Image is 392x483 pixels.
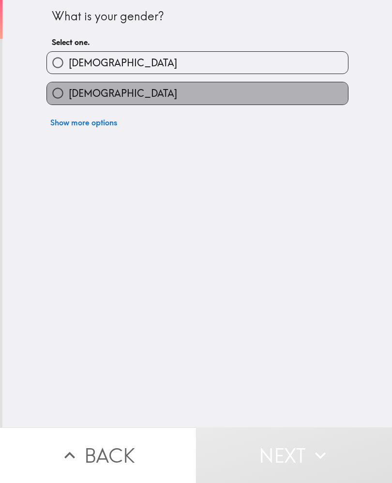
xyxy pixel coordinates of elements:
[69,56,177,70] span: [DEMOGRAPHIC_DATA]
[47,52,348,74] button: [DEMOGRAPHIC_DATA]
[52,37,343,47] h6: Select one.
[69,87,177,100] span: [DEMOGRAPHIC_DATA]
[46,113,121,132] button: Show more options
[196,427,392,483] button: Next
[47,82,348,104] button: [DEMOGRAPHIC_DATA]
[52,8,343,25] div: What is your gender?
